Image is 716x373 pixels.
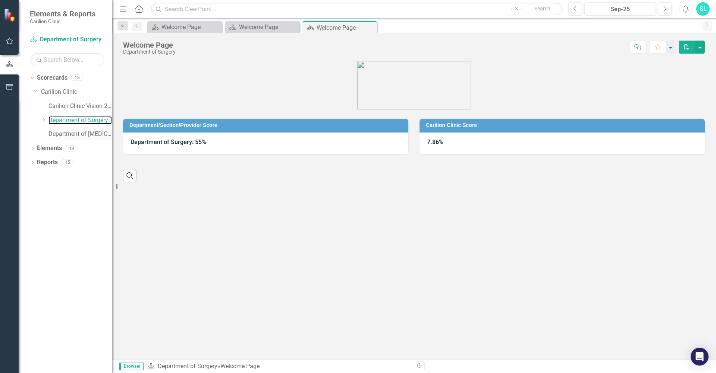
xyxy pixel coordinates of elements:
button: Sep-25 [584,2,656,16]
a: Carilion Clinic [41,88,112,96]
strong: Department of Surgery: 55% [131,138,206,146]
a: Department of Surgery [30,35,104,44]
a: Department of Surgery [48,116,112,125]
div: 13 [66,145,78,152]
img: carilion%20clinic%20logo%202.0.png [357,61,471,109]
span: Browser [119,363,144,370]
h3: Carilion Clinic Score [426,122,701,128]
div: Welcome Page [239,22,298,32]
div: 15 [62,159,73,166]
a: Welcome Page [149,22,220,32]
span: Elements & Reports [30,9,95,18]
div: Welcome Page [161,22,220,32]
small: Carilion Clinic [30,18,95,24]
div: Welcome Page [123,41,176,49]
div: Sep-25 [587,5,653,14]
a: Scorecards [37,74,67,82]
div: Welcome Page [317,23,375,32]
div: Open Intercom Messenger [691,348,709,366]
div: » [147,362,408,371]
a: Department of Surgery [158,363,217,370]
div: 18 [71,75,83,81]
button: Search [524,4,561,14]
a: Reports [37,158,58,167]
strong: 7.86% [427,138,443,146]
h3: Department/Section/Provider Score [129,122,405,128]
a: Welcome Page [227,22,298,32]
a: Department of [MEDICAL_DATA] [48,130,112,138]
img: ClearPoint Strategy [4,9,17,22]
div: Welcome Page [220,363,260,370]
div: Department of Surgery [123,49,176,55]
a: Elements [37,144,62,153]
input: Search ClearPoint... [151,3,563,16]
input: Search Below... [30,53,104,66]
button: SL [696,2,710,16]
span: Search [534,6,550,12]
a: Carilion Clinic Vision 2025 Scorecard [48,102,112,111]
